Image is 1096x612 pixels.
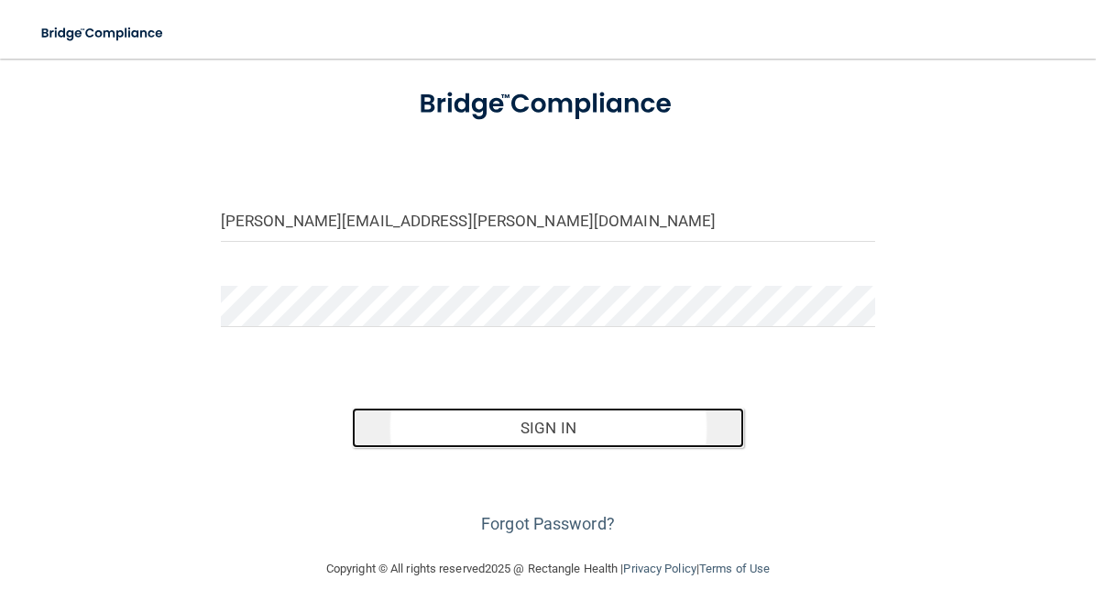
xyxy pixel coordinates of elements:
[221,201,875,242] input: Email
[699,562,770,575] a: Terms of Use
[214,540,882,598] div: Copyright © All rights reserved 2025 @ Rectangle Health | |
[481,514,615,533] a: Forgot Password?
[27,15,179,52] img: bridge_compliance_login_screen.278c3ca4.svg
[623,562,696,575] a: Privacy Policy
[352,408,745,448] button: Sign In
[391,70,705,139] img: bridge_compliance_login_screen.278c3ca4.svg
